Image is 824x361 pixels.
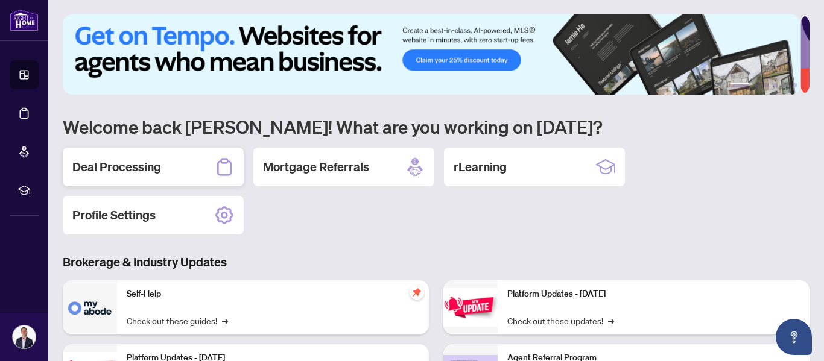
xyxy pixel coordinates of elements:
[127,314,228,327] a: Check out these guides!→
[507,287,800,301] p: Platform Updates - [DATE]
[63,254,810,271] h3: Brokerage & Industry Updates
[783,83,788,87] button: 5
[773,83,778,87] button: 4
[776,319,812,355] button: Open asap
[730,83,749,87] button: 1
[63,14,800,95] img: Slide 0
[754,83,759,87] button: 2
[72,159,161,175] h2: Deal Processing
[764,83,769,87] button: 3
[63,115,810,138] h1: Welcome back [PERSON_NAME]! What are you working on [DATE]?
[127,287,419,301] p: Self-Help
[454,159,507,175] h2: rLearning
[410,285,424,300] span: pushpin
[608,314,614,327] span: →
[13,325,36,348] img: Profile Icon
[263,159,369,175] h2: Mortgage Referrals
[443,288,498,326] img: Platform Updates - June 23, 2025
[72,207,156,224] h2: Profile Settings
[507,314,614,327] a: Check out these updates!→
[793,83,797,87] button: 6
[10,9,39,31] img: logo
[63,280,117,334] img: Self-Help
[222,314,228,327] span: →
